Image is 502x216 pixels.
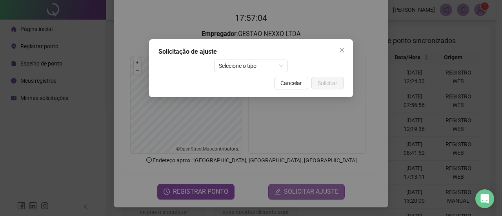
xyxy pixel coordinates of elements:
span: close [339,47,345,53]
button: Cancelar [274,77,308,89]
div: Open Intercom Messenger [475,189,494,208]
span: Cancelar [280,79,302,87]
button: Solicitar [311,77,344,89]
button: Close [336,44,348,56]
div: Solicitação de ajuste [158,47,344,56]
span: Selecione o tipo [219,60,284,72]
